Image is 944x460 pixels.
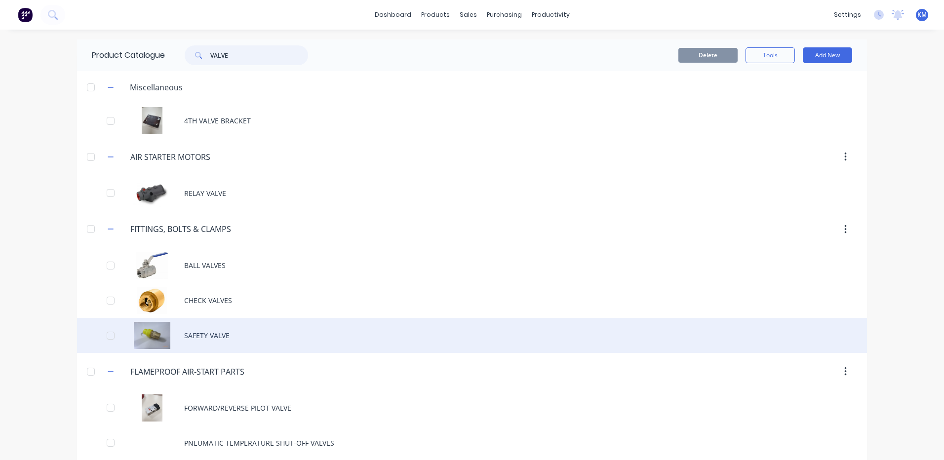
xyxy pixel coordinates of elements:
div: productivity [527,7,575,22]
a: dashboard [370,7,416,22]
div: Product Catalogue [77,39,165,71]
span: KM [917,10,927,19]
div: products [416,7,455,22]
button: Add New [803,47,852,63]
button: Tools [746,47,795,63]
div: settings [829,7,866,22]
div: 4TH VALVE BRACKET4TH VALVE BRACKET [77,103,867,138]
div: Miscellaneous [122,81,191,93]
input: Search... [210,45,308,65]
div: SAFETY VALVESAFETY VALVE [77,318,867,353]
input: Enter category name [130,223,247,235]
button: Delete [678,48,738,63]
div: RELAY VALVERELAY VALVE [77,176,867,211]
img: Factory [18,7,33,22]
input: Enter category name [130,366,247,378]
div: FORWARD/REVERSE PILOT VALVEFORWARD/REVERSE PILOT VALVE [77,390,867,425]
div: BALL VALVESBALL VALVES [77,248,867,283]
div: CHECK VALVESCHECK VALVES [77,283,867,318]
input: Enter category name [130,151,247,163]
div: purchasing [482,7,527,22]
div: sales [455,7,482,22]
